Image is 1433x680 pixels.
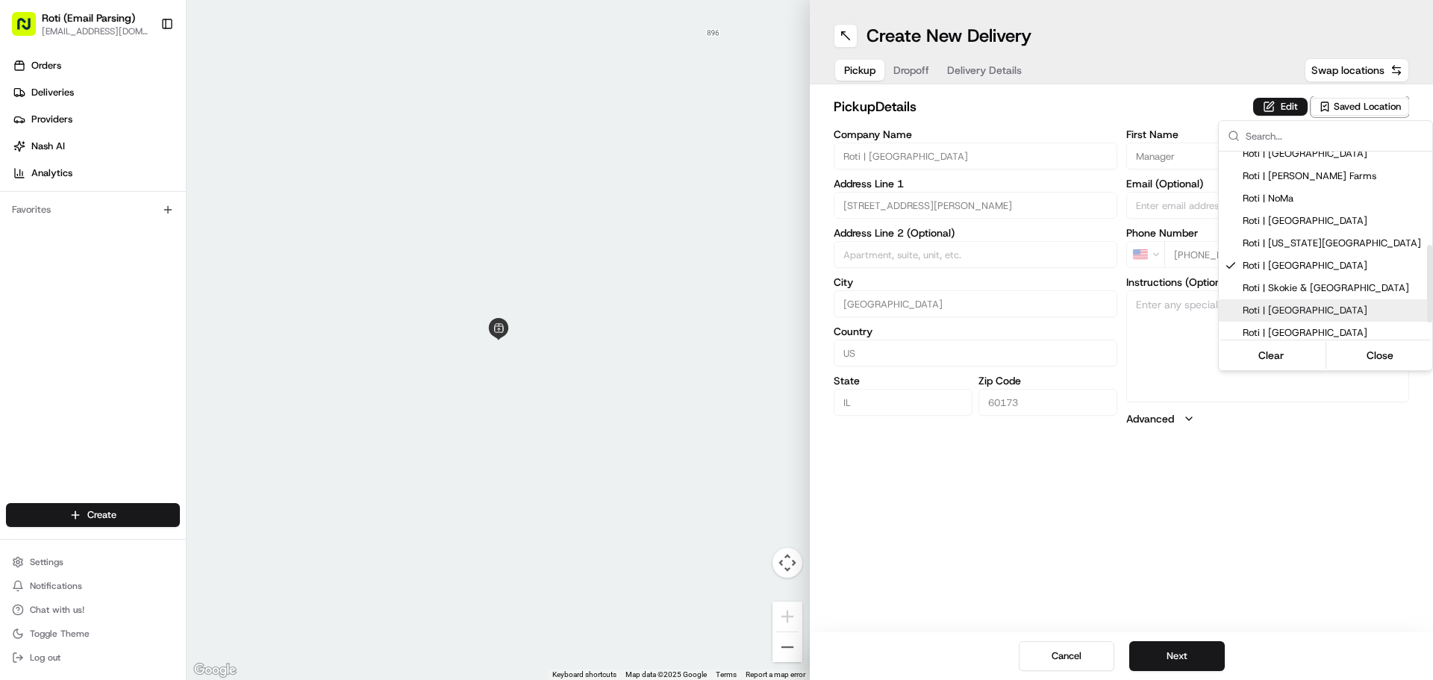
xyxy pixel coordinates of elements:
[1243,259,1426,272] span: Roti | [GEOGRAPHIC_DATA]
[15,143,42,169] img: 1736555255976-a54dd68f-1ca7-489b-9aae-adbdc363a1c4
[149,253,181,264] span: Pylon
[105,252,181,264] a: Powered byPylon
[1243,147,1426,160] span: Roti | [GEOGRAPHIC_DATA]
[9,210,120,237] a: 📗Knowledge Base
[51,157,189,169] div: We're available if you need us!
[1329,345,1432,366] button: Close
[51,143,245,157] div: Start new chat
[1220,345,1323,366] button: Clear
[254,147,272,165] button: Start new chat
[15,218,27,230] div: 📗
[1243,192,1426,205] span: Roti | NoMa
[141,216,240,231] span: API Documentation
[15,15,45,45] img: Nash
[1219,152,1432,370] div: Suggestions
[1243,237,1426,250] span: Roti | [US_STATE][GEOGRAPHIC_DATA]
[126,218,138,230] div: 💻
[30,216,114,231] span: Knowledge Base
[1243,169,1426,183] span: Roti | [PERSON_NAME] Farms
[1246,121,1423,151] input: Search...
[1243,214,1426,228] span: Roti | [GEOGRAPHIC_DATA]
[1243,304,1426,317] span: Roti | [GEOGRAPHIC_DATA]
[15,60,272,84] p: Welcome 👋
[120,210,246,237] a: 💻API Documentation
[39,96,246,112] input: Clear
[1243,281,1426,295] span: Roti | Skokie & [GEOGRAPHIC_DATA]
[1243,326,1426,340] span: Roti | [GEOGRAPHIC_DATA]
